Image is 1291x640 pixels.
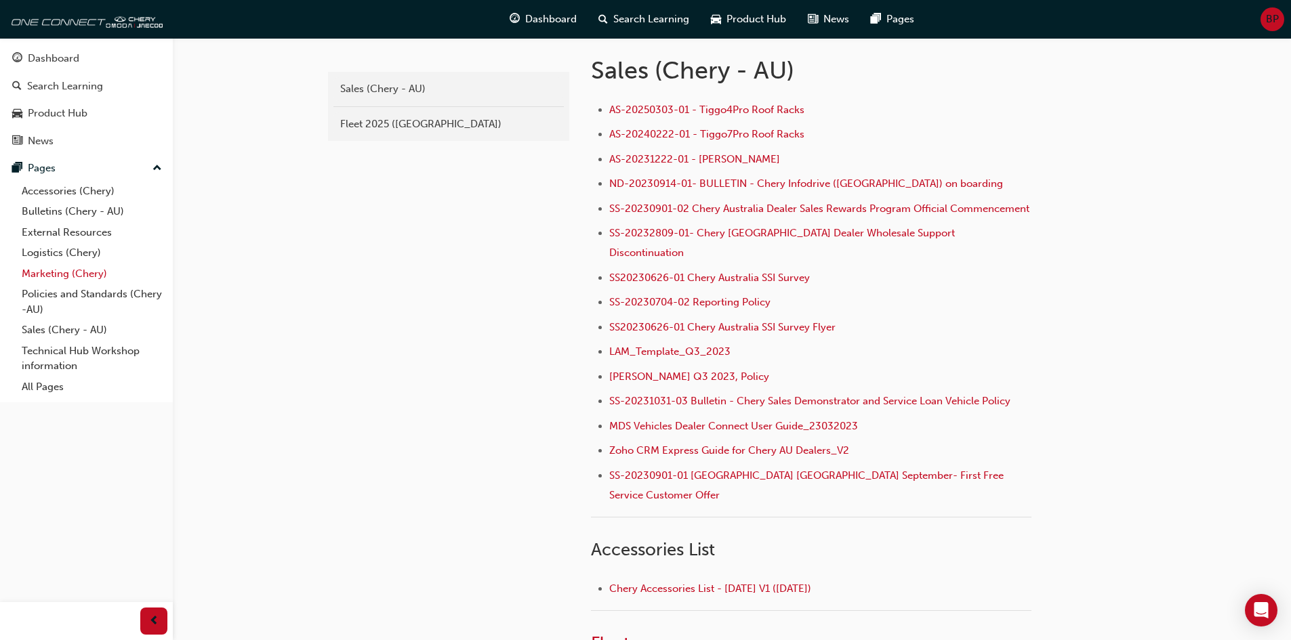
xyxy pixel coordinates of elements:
a: AS-20250303-01 - Tiggo4Pro Roof Racks [609,104,804,116]
a: [PERSON_NAME] Q3 2023, Policy [609,370,769,383]
a: Bulletins (Chery - AU) [16,201,167,222]
a: search-iconSearch Learning [588,5,700,33]
a: Marketing (Chery) [16,263,167,284]
a: Sales (Chery - AU) [16,320,167,341]
a: car-iconProduct Hub [700,5,797,33]
a: Logistics (Chery) [16,242,167,263]
div: Pages [28,161,56,176]
div: Fleet 2025 ([GEOGRAPHIC_DATA]) [340,116,557,132]
a: Search Learning [5,74,167,99]
span: Dashboard [525,12,577,27]
span: search-icon [12,81,22,93]
span: guage-icon [510,11,520,28]
span: BP [1266,12,1279,27]
a: Accessories (Chery) [16,181,167,202]
a: SS-20231031-03 Bulletin - Chery Sales Demonstrator and Service Loan Vehicle Policy [609,395,1010,407]
a: Dashboard [5,46,167,71]
a: SS-20232809-01- Chery [GEOGRAPHIC_DATA] Dealer Wholesale Support Discontinuation [609,227,958,259]
a: News [5,129,167,154]
a: AS-20231222-01 - [PERSON_NAME] [609,153,780,165]
span: Product Hub [726,12,786,27]
h1: Sales (Chery - AU) [591,56,1036,85]
a: SS20230626-01 Chery Australia SSI Survey Flyer [609,321,836,333]
span: prev-icon [149,613,159,630]
img: oneconnect [7,5,163,33]
a: news-iconNews [797,5,860,33]
span: Accessories List [591,539,715,560]
a: Sales (Chery - AU) [333,77,564,101]
a: pages-iconPages [860,5,925,33]
button: BP [1261,7,1284,31]
span: Search Learning [613,12,689,27]
span: up-icon [152,160,162,177]
span: pages-icon [12,163,22,175]
a: LAM_Template_Q3_2023 [609,345,731,358]
span: car-icon [711,11,721,28]
span: search-icon [598,11,608,28]
div: Open Intercom Messenger [1245,594,1277,626]
a: Technical Hub Workshop information [16,341,167,377]
div: Search Learning [27,79,103,94]
a: All Pages [16,377,167,398]
a: Policies and Standards (Chery -AU) [16,284,167,320]
span: news-icon [808,11,818,28]
a: AS-20240222-01 - Tiggo7Pro Roof Racks [609,128,804,140]
span: pages-icon [871,11,881,28]
a: SS-20230704-02 Reporting Policy [609,296,771,308]
a: guage-iconDashboard [499,5,588,33]
div: Dashboard [28,51,79,66]
div: Sales (Chery - AU) [340,81,557,97]
a: Fleet 2025 ([GEOGRAPHIC_DATA]) [333,112,564,136]
span: News [823,12,849,27]
a: Product Hub [5,101,167,126]
span: news-icon [12,135,22,148]
span: car-icon [12,108,22,120]
a: MDS Vehicles Dealer Connect User Guide_23032023 [609,420,858,432]
div: News [28,133,54,149]
a: SS20230626-01 Chery Australia SSI Survey [609,272,810,284]
a: Chery Accessories List - [DATE] V1 ([DATE]) [609,582,811,595]
button: DashboardSearch LearningProduct HubNews [5,43,167,156]
button: Pages [5,156,167,181]
a: ND-20230914-01- BULLETIN - Chery Infodrive ([GEOGRAPHIC_DATA]) on boarding [609,177,1003,190]
a: Zoho CRM Express Guide for Chery AU Dealers_V2 [609,444,849,456]
span: Pages [886,12,914,27]
span: guage-icon [12,53,22,65]
a: SS-20230901-01 [GEOGRAPHIC_DATA] [GEOGRAPHIC_DATA] September- First Free Service Customer Offer [609,469,1006,501]
a: External Resources [16,222,167,243]
a: SS-20230901-02 Chery Australia Dealer Sales Rewards Program Official Commencement [609,202,1029,215]
div: Product Hub [28,106,87,121]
